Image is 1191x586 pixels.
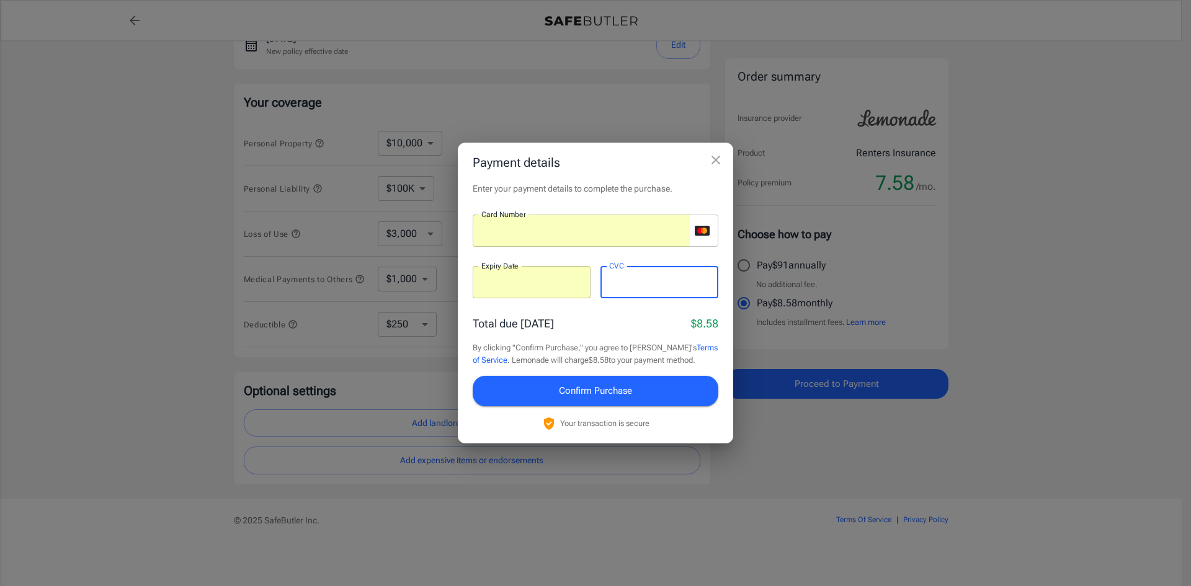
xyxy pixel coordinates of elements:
p: $8.58 [691,315,718,332]
h2: Payment details [458,143,733,182]
button: Confirm Purchase [473,376,718,406]
iframe: Secure expiration date input frame [481,277,582,288]
span: Confirm Purchase [559,383,632,399]
label: Expiry Date [481,260,519,271]
p: By clicking "Confirm Purchase," you agree to [PERSON_NAME]'s . Lemonade will charge $8.58 to your... [473,342,718,366]
a: Terms of Service [473,343,718,365]
label: Card Number [481,209,525,220]
p: Your transaction is secure [560,417,649,429]
p: Total due [DATE] [473,315,554,332]
iframe: Secure card number input frame [481,225,690,237]
label: CVC [609,260,624,271]
button: close [703,148,728,172]
iframe: Secure CVC input frame [609,277,710,288]
p: Enter your payment details to complete the purchase. [473,182,718,195]
svg: mastercard [695,226,710,236]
